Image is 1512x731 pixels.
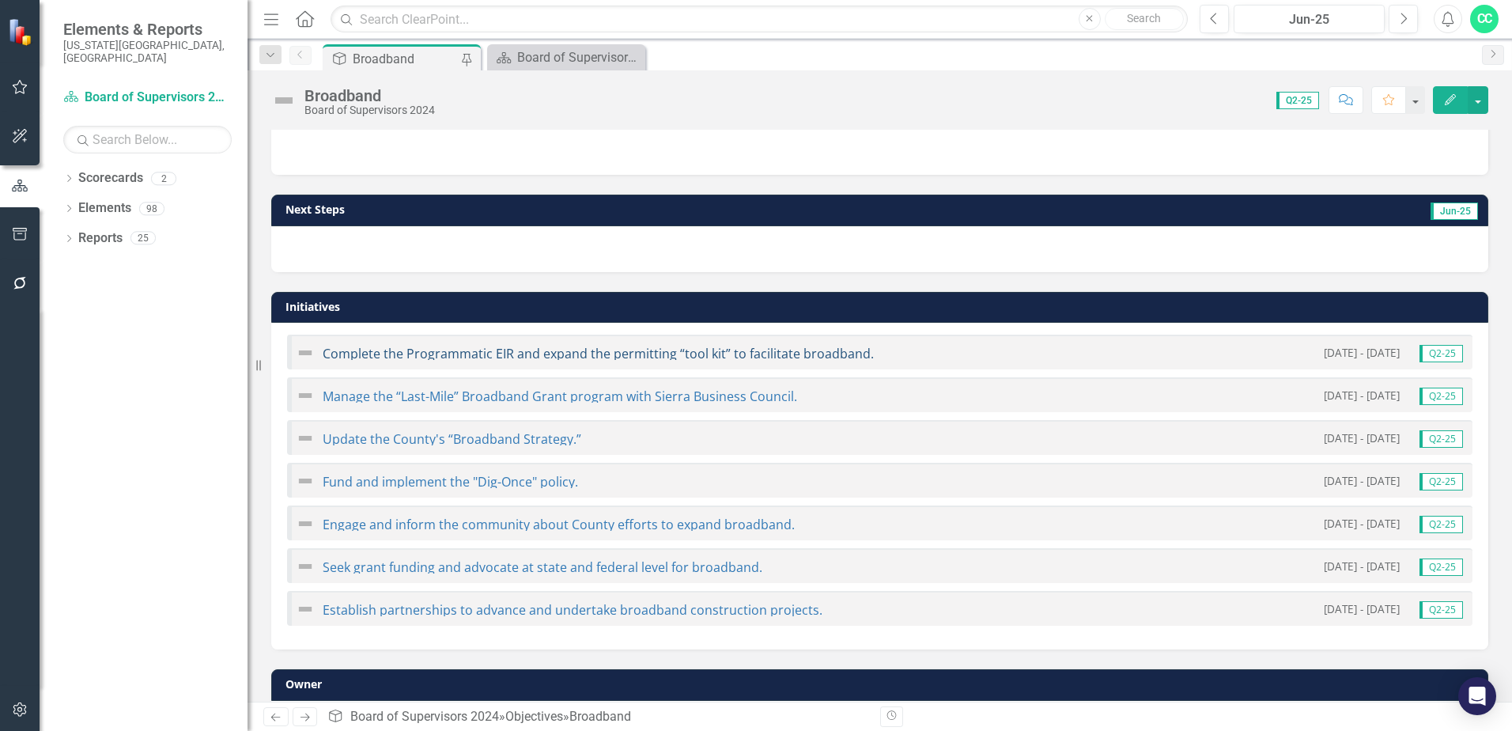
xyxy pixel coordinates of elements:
[78,169,143,187] a: Scorecards
[271,88,297,113] img: Not Defined
[1419,516,1463,533] span: Q2-25
[353,49,457,69] div: Broadband
[331,6,1188,33] input: Search ClearPoint...
[285,301,1480,312] h3: Initiatives
[8,18,36,46] img: ClearPoint Strategy
[350,709,499,724] a: Board of Supervisors 2024
[304,87,435,104] div: Broadband
[1419,388,1463,405] span: Q2-25
[1276,92,1319,109] span: Q2-25
[1431,203,1478,220] span: Jun-25
[1419,601,1463,619] span: Q2-25
[491,47,641,67] a: Board of Supervisors Objective Progress Update Summary Table
[63,89,232,107] a: Board of Supervisors 2024
[1324,473,1400,488] small: [DATE] - [DATE]
[296,600,315,619] img: Not Defined
[1324,516,1400,531] small: [DATE] - [DATE]
[285,203,939,215] h3: Next Steps
[130,232,156,245] div: 25
[151,172,176,185] div: 2
[1239,10,1379,29] div: Jun-25
[296,343,315,362] img: Not Defined
[1324,559,1400,574] small: [DATE] - [DATE]
[1419,345,1463,362] span: Q2-25
[296,514,315,533] img: Not Defined
[1324,388,1400,403] small: [DATE] - [DATE]
[569,709,631,724] div: Broadband
[1419,559,1463,576] span: Q2-25
[327,708,868,726] div: » »
[1324,345,1400,360] small: [DATE] - [DATE]
[1324,430,1400,445] small: [DATE] - [DATE]
[1234,5,1385,33] button: Jun-25
[296,557,315,576] img: Not Defined
[304,104,435,116] div: Board of Supervisors 2024
[63,20,232,39] span: Elements & Reports
[139,202,164,215] div: 98
[1419,430,1463,448] span: Q2-25
[78,199,131,218] a: Elements
[1324,601,1400,616] small: [DATE] - [DATE]
[296,472,315,490] img: Not Defined
[1470,5,1499,33] button: CC
[63,39,232,65] small: [US_STATE][GEOGRAPHIC_DATA], [GEOGRAPHIC_DATA]
[323,345,874,362] a: Complete the Programmatic EIR and expand the permitting “tool kit” to facilitate broadband.
[505,709,563,724] a: Objectives
[517,47,641,67] div: Board of Supervisors Objective Progress Update Summary Table
[296,429,315,448] img: Not Defined
[296,386,315,405] img: Not Defined
[323,559,762,576] a: Seek grant funding and advocate at state and federal level for broadband.
[1105,8,1184,30] button: Search
[323,388,797,405] a: Manage the “Last-Mile” Broadband Grant program with Sierra Business Council.
[1419,473,1463,490] span: Q2-25
[323,473,578,490] a: Fund and implement the "Dig-Once" policy.
[285,678,1480,690] h3: Owner
[323,430,581,448] a: Update the County's “Broadband Strategy.”
[63,126,232,153] input: Search Below...
[1127,12,1161,25] span: Search
[323,516,795,533] a: Engage and inform the community about County efforts to expand broadband.
[323,601,822,619] a: Establish partnerships to advance and undertake broadband construction projects.
[1458,677,1496,715] div: Open Intercom Messenger
[78,229,123,248] a: Reports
